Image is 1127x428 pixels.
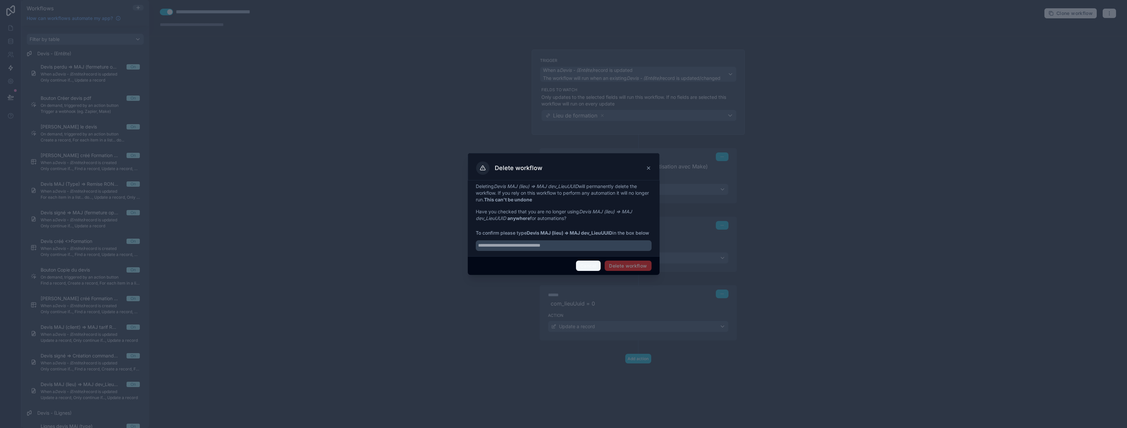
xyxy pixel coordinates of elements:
[484,197,532,202] strong: This can't be undone
[576,261,601,271] button: Cancel
[507,215,530,221] strong: anywhere
[476,230,652,236] span: To confirm please type in the box below
[494,183,578,189] em: Devis MAJ (lieu) => MAJ dev_LieuUUID
[527,230,612,236] strong: Devis MAJ (lieu) => MAJ dev_LieuUUID
[476,208,652,222] p: Have you checked that you are no longer using for automations?
[495,164,542,172] h3: Delete workflow
[476,183,652,203] p: Deleting will permanently delete the workflow. If you rely on this workflow to perform any automa...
